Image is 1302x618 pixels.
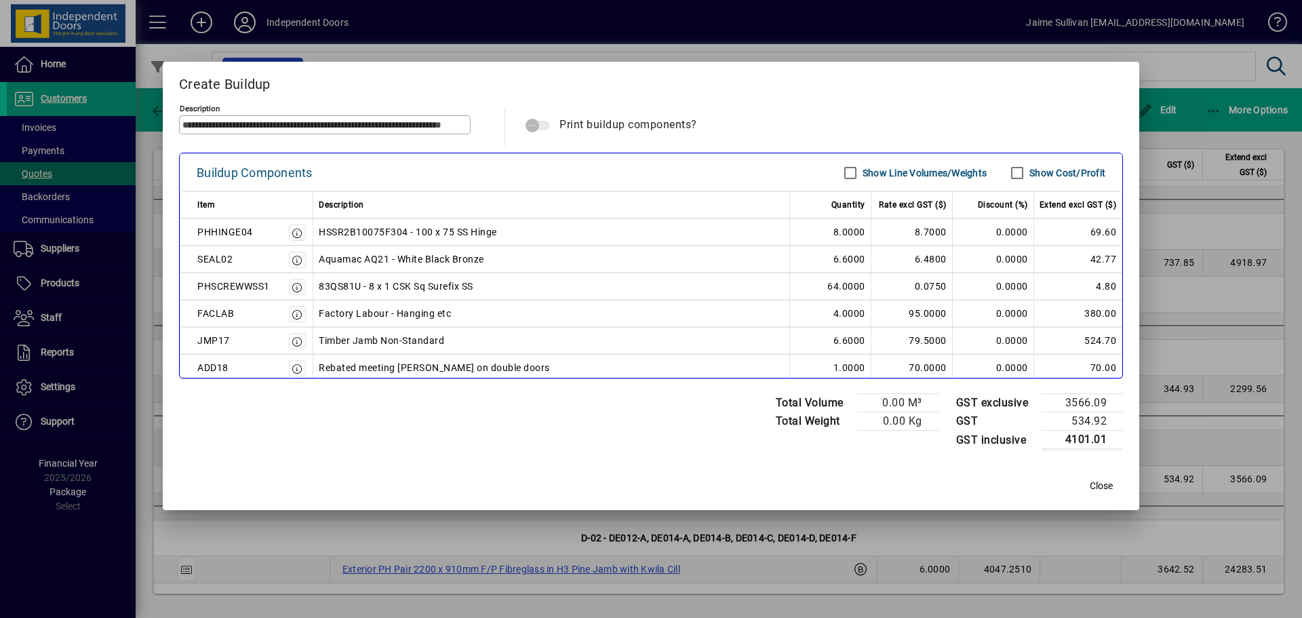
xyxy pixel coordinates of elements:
td: 0.0000 [953,354,1034,381]
td: 6.6000 [790,246,871,273]
td: 70.00 [1034,354,1123,381]
td: 0.00 M³ [857,394,939,412]
td: 83QS81U - 8 x 1 CSK Sq Surefix SS [313,273,790,300]
div: JMP17 [197,332,230,349]
div: 8.7000 [877,224,947,240]
td: 69.60 [1034,218,1123,246]
div: 0.0750 [877,278,947,294]
div: FACLAB [197,305,234,322]
td: Rebated meeting [PERSON_NAME] on double doors [313,354,790,381]
td: 4101.01 [1042,431,1123,450]
td: 3566.09 [1042,394,1123,412]
td: Aquamac AQ21 - White Black Bronze [313,246,790,273]
div: ADD18 [197,360,229,376]
td: 0.0000 [953,218,1034,246]
td: 4.0000 [790,300,871,327]
div: PHHINGE04 [197,224,253,240]
span: Rate excl GST ($) [879,197,947,213]
td: 524.70 [1034,327,1123,354]
span: Discount (%) [978,197,1028,213]
td: 534.92 [1042,412,1123,431]
mat-label: Description [180,104,220,113]
h2: Create Buildup [163,62,1139,101]
div: Buildup Components [197,162,313,184]
div: 79.5000 [877,332,947,349]
td: 42.77 [1034,246,1123,273]
span: Quantity [831,197,865,213]
td: 0.0000 [953,273,1034,300]
td: 0.0000 [953,327,1034,354]
span: Extend excl GST ($) [1040,197,1117,213]
label: Show Line Volumes/Weights [860,166,987,180]
td: Total Volume [769,394,857,412]
td: 0.0000 [953,246,1034,273]
td: GST inclusive [949,431,1042,450]
button: Close [1080,474,1123,499]
td: Timber Jamb Non-Standard [313,327,790,354]
td: 6.6000 [790,327,871,354]
td: 4.80 [1034,273,1123,300]
div: 6.4800 [877,251,947,267]
td: HSSR2B10075F304 - 100 x 75 SS Hinge [313,218,790,246]
span: Item [197,197,215,213]
td: 64.0000 [790,273,871,300]
div: 95.0000 [877,305,947,322]
td: 380.00 [1034,300,1123,327]
span: Close [1090,479,1113,493]
td: 1.0000 [790,354,871,381]
div: SEAL02 [197,251,233,267]
div: PHSCREWWSS1 [197,278,270,294]
div: 70.0000 [877,360,947,376]
td: Total Weight [769,412,857,431]
span: Print buildup components? [559,118,697,131]
td: 0.0000 [953,300,1034,327]
td: GST exclusive [949,394,1042,412]
td: 8.0000 [790,218,871,246]
td: Factory Labour - Hanging etc [313,300,790,327]
span: Description [319,197,364,213]
td: GST [949,412,1042,431]
td: 0.00 Kg [857,412,939,431]
label: Show Cost/Profit [1027,166,1105,180]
